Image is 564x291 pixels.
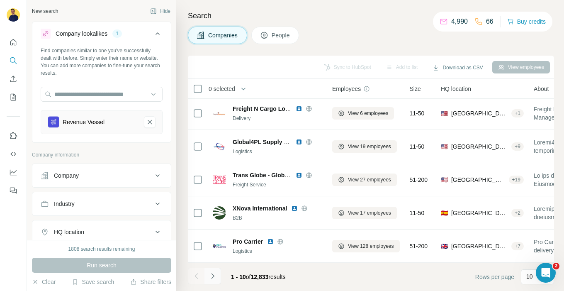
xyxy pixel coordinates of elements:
[536,263,556,283] iframe: Intercom live chat
[486,17,494,27] p: 66
[41,47,163,77] div: Find companies similar to one you've successfully dealt with before. Simply enter their name or w...
[204,268,221,284] button: Navigate to next page
[272,31,291,39] span: People
[144,5,176,17] button: Hide
[7,35,20,50] button: Quick start
[511,209,524,217] div: + 2
[441,142,448,151] span: 🇺🇸
[332,174,397,186] button: View 27 employees
[526,272,533,281] p: 10
[511,242,524,250] div: + 7
[475,273,514,281] span: Rows per page
[296,139,302,145] img: LinkedIn logo
[332,207,397,219] button: View 17 employees
[233,172,357,179] span: Trans Globe - Global Transport and Logistics
[451,242,508,250] span: [GEOGRAPHIC_DATA], [GEOGRAPHIC_DATA], [GEOGRAPHIC_DATA]
[7,53,20,68] button: Search
[54,228,84,236] div: HQ location
[332,85,361,93] span: Employees
[348,209,391,217] span: View 17 employees
[32,166,171,186] button: Company
[7,8,20,22] img: Avatar
[144,116,156,128] button: Revenue Vessel-remove-button
[291,205,298,212] img: LinkedIn logo
[209,85,235,93] span: 0 selected
[213,140,226,153] img: Logo of Global4PL Supply Chain Services
[32,7,58,15] div: New search
[332,240,400,252] button: View 128 employees
[451,176,506,184] span: [GEOGRAPHIC_DATA], [US_STATE]
[7,147,20,161] button: Use Surfe API
[233,204,287,213] span: XNova International
[188,10,554,22] h4: Search
[54,171,79,180] div: Company
[63,118,105,126] div: Revenue Vessel
[441,209,448,217] span: 🇪🇸
[7,71,20,86] button: Enrich CSV
[213,240,226,253] img: Logo of Pro Carrier
[32,24,171,47] button: Company lookalikes1
[233,105,304,112] span: Freight N Cargo Logistics
[511,110,524,117] div: + 1
[507,16,546,27] button: Buy credits
[296,172,302,179] img: LinkedIn logo
[233,115,322,122] div: Delivery
[410,142,425,151] span: 11-50
[553,263,559,269] span: 2
[233,139,326,145] span: Global4PL Supply Chain Services
[332,140,397,153] button: View 19 employees
[332,107,394,120] button: View 6 employees
[233,181,322,188] div: Freight Service
[509,176,524,183] div: + 19
[72,278,114,286] button: Save search
[233,148,322,155] div: Logistics
[511,143,524,150] div: + 9
[451,209,508,217] span: [GEOGRAPHIC_DATA], Community of [GEOGRAPHIC_DATA], Community of [GEOGRAPHIC_DATA]
[410,109,425,117] span: 11-50
[7,165,20,180] button: Dashboard
[348,143,391,150] span: View 19 employees
[410,209,425,217] span: 11-50
[208,31,238,39] span: Companies
[441,85,471,93] span: HQ location
[213,173,226,186] img: Logo of Trans Globe - Global Transport and Logistics
[534,85,549,93] span: About
[213,107,226,120] img: Logo of Freight N Cargo Logistics
[410,85,421,93] span: Size
[112,30,122,37] div: 1
[233,247,322,255] div: Logistics
[451,17,468,27] p: 4,990
[32,278,56,286] button: Clear
[251,274,269,280] span: 12,833
[451,109,508,117] span: [GEOGRAPHIC_DATA], [US_STATE]
[130,278,171,286] button: Share filters
[410,176,428,184] span: 51-200
[233,214,322,222] div: B2B
[267,238,274,245] img: LinkedIn logo
[233,237,263,246] span: Pro Carrier
[231,274,286,280] span: results
[32,194,171,214] button: Industry
[410,242,428,250] span: 51-200
[246,274,251,280] span: of
[296,105,302,112] img: LinkedIn logo
[48,116,59,128] img: Revenue Vessel-logo
[7,183,20,198] button: Feedback
[56,29,107,38] div: Company lookalikes
[68,245,135,253] div: 1808 search results remaining
[213,206,226,220] img: Logo of XNova International
[348,110,388,117] span: View 6 employees
[441,109,448,117] span: 🇺🇸
[441,176,448,184] span: 🇺🇸
[348,176,391,183] span: View 27 employees
[427,61,489,74] button: Download as CSV
[348,242,394,250] span: View 128 employees
[32,222,171,242] button: HQ location
[7,128,20,143] button: Use Surfe on LinkedIn
[231,274,246,280] span: 1 - 10
[451,142,508,151] span: [GEOGRAPHIC_DATA], [US_STATE]
[54,200,75,208] div: Industry
[32,151,171,159] p: Company information
[441,242,448,250] span: 🇬🇧
[7,90,20,105] button: My lists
